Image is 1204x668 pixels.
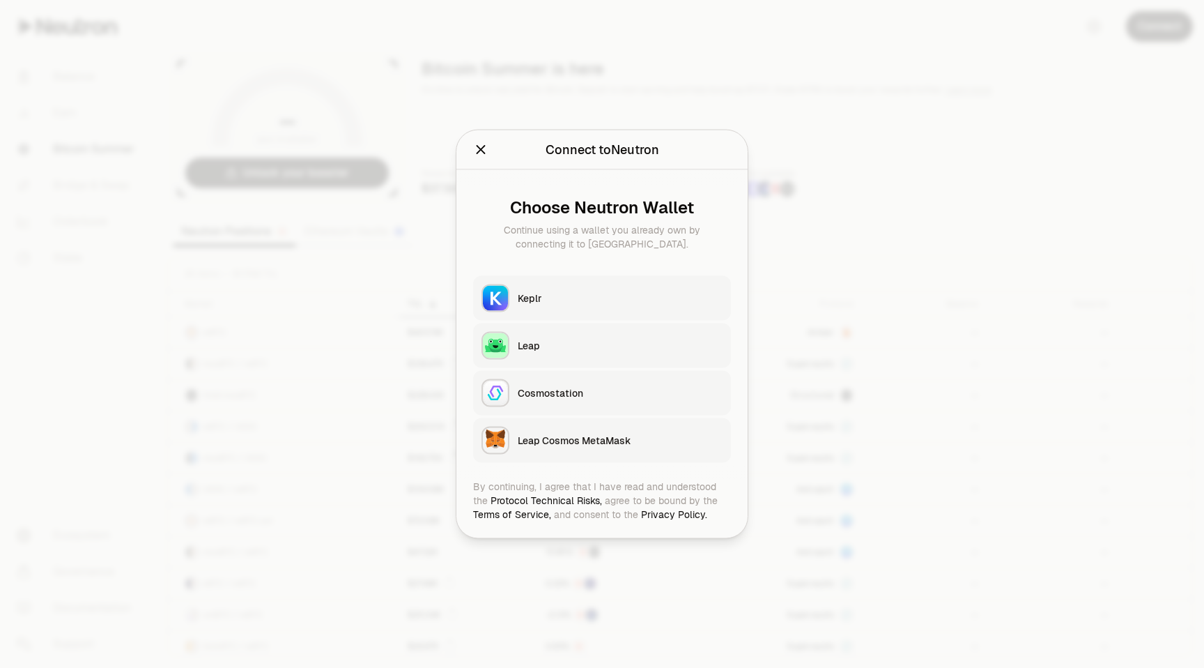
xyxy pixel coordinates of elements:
button: CosmostationCosmostation [473,371,731,416]
a: Protocol Technical Risks, [491,494,602,507]
a: Terms of Service, [473,508,551,521]
button: Close [473,140,488,160]
div: By continuing, I agree that I have read and understood the agree to be bound by the and consent t... [473,480,731,522]
div: Leap [518,339,723,353]
img: Cosmostation [483,381,508,406]
div: Connect to Neutron [546,140,659,160]
img: Leap [483,333,508,358]
div: Cosmostation [518,386,723,400]
div: Leap Cosmos MetaMask [518,434,723,448]
img: Leap Cosmos MetaMask [483,428,508,453]
div: Keplr [518,291,723,305]
button: LeapLeap [473,324,731,368]
div: Choose Neutron Wallet [484,198,720,218]
button: KeplrKeplr [473,276,731,321]
button: Leap Cosmos MetaMaskLeap Cosmos MetaMask [473,418,731,463]
img: Keplr [483,286,508,311]
a: Privacy Policy. [641,508,707,521]
div: Continue using a wallet you already own by connecting it to [GEOGRAPHIC_DATA]. [484,223,720,251]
